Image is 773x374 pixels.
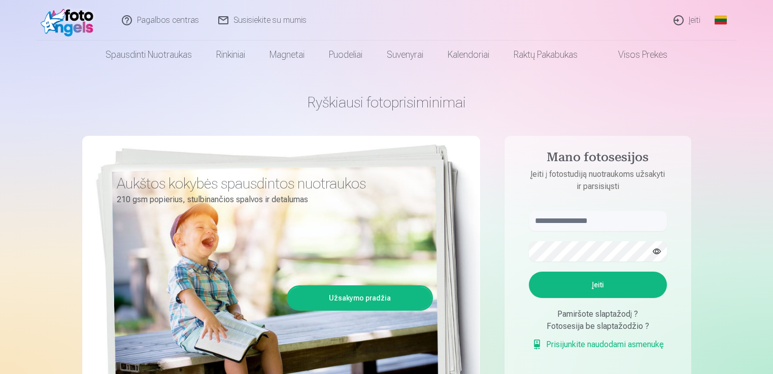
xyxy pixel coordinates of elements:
a: Suvenyrai [375,41,435,69]
a: Raktų pakabukas [501,41,590,69]
a: Prisijunkite naudodami asmenukę [532,339,664,351]
a: Spausdinti nuotraukas [93,41,204,69]
button: Įeiti [529,272,667,298]
a: Rinkiniai [204,41,257,69]
div: Pamiršote slaptažodį ? [529,308,667,320]
h4: Mano fotosesijos [519,150,677,168]
h1: Ryškiausi fotoprisiminimai [82,93,691,111]
a: Puodeliai [317,41,375,69]
h3: Aukštos kokybės spausdintos nuotraukos [117,174,425,193]
img: /fa2 [41,4,99,36]
p: 210 gsm popierius, stulbinančios spalvos ir detalumas [117,193,425,207]
a: Užsakymo pradžia [288,287,431,309]
p: Įeiti į fotostudiją nuotraukoms užsakyti ir parsisiųsti [519,168,677,193]
a: Visos prekės [590,41,680,69]
a: Magnetai [257,41,317,69]
div: Fotosesija be slaptažodžio ? [529,320,667,332]
a: Kalendoriai [435,41,501,69]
